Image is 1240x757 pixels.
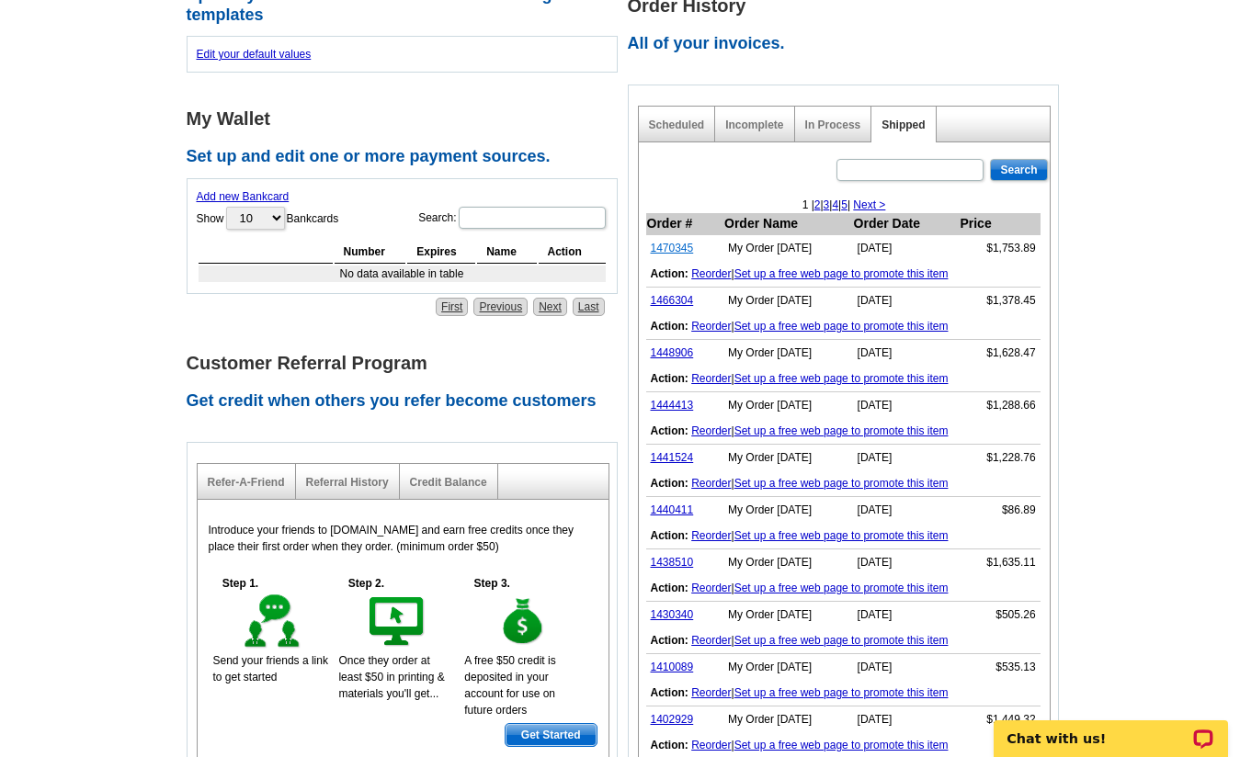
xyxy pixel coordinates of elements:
[649,119,705,131] a: Scheduled
[306,476,389,489] a: Referral History
[853,602,960,628] td: [DATE]
[853,654,960,681] td: [DATE]
[651,582,688,594] b: Action:
[646,418,1041,445] td: |
[197,205,339,232] label: Show Bankcards
[841,198,848,211] a: 5
[199,266,606,282] td: No data available in table
[959,235,1040,262] td: $1,753.89
[651,529,688,542] b: Action:
[410,476,487,489] a: Credit Balance
[651,661,694,673] a: 1410089
[805,119,861,131] a: In Process
[646,575,1041,602] td: |
[959,654,1040,681] td: $535.13
[208,476,285,489] a: Refer-A-Friend
[464,575,519,592] h5: Step 3.
[723,235,853,262] td: My Order [DATE]
[691,320,731,333] a: Reorder
[853,288,960,314] td: [DATE]
[651,713,694,726] a: 1402929
[814,198,821,211] a: 2
[853,445,960,471] td: [DATE]
[990,159,1047,181] input: Search
[882,119,925,131] a: Shipped
[651,556,694,569] a: 1438510
[187,354,628,373] h1: Customer Referral Program
[691,582,731,594] a: Reorder
[436,298,468,316] a: First
[506,724,597,746] span: Get Started
[734,582,949,594] a: Set up a free web page to promote this item
[853,706,960,733] td: [DATE]
[723,445,853,471] td: My Order [DATE]
[646,313,1041,340] td: |
[492,592,555,652] img: step-3.gif
[723,497,853,524] td: My Order [DATE]
[853,497,960,524] td: [DATE]
[651,451,694,464] a: 1441524
[335,241,406,264] th: Number
[723,392,853,419] td: My Order [DATE]
[646,627,1041,654] td: |
[691,529,731,542] a: Reorder
[734,267,949,280] a: Set up a free web page to promote this item
[734,320,949,333] a: Set up a free web page to promote this item
[651,242,694,254] a: 1470345
[691,739,731,751] a: Reorder
[853,213,960,235] th: Order Date
[734,372,949,385] a: Set up a free web page to promote this item
[723,340,853,367] td: My Order [DATE]
[477,241,536,264] th: Name
[691,477,731,490] a: Reorder
[853,549,960,576] td: [DATE]
[723,706,853,733] td: My Order [DATE]
[213,575,268,592] h5: Step 1.
[959,213,1040,235] th: Price
[982,699,1240,757] iframe: LiveChat chat widget
[646,680,1041,706] td: |
[651,346,694,359] a: 1448906
[646,366,1041,392] td: |
[734,424,949,437] a: Set up a free web page to promote this item
[366,592,429,652] img: step-2.gif
[473,298,528,316] a: Previous
[651,267,688,280] b: Action:
[539,241,606,264] th: Action
[723,654,853,681] td: My Order [DATE]
[853,392,960,419] td: [DATE]
[646,261,1041,288] td: |
[959,706,1040,733] td: $1,449.32
[959,497,1040,524] td: $86.89
[651,424,688,437] b: Action:
[209,522,597,555] p: Introduce your friends to [DOMAIN_NAME] and earn free credits once they place their first order w...
[639,197,1050,213] div: 1 | | | | |
[407,241,475,264] th: Expires
[723,213,853,235] th: Order Name
[734,686,949,699] a: Set up a free web page to promote this item
[853,340,960,367] td: [DATE]
[651,294,694,307] a: 1466304
[187,147,628,167] h2: Set up and edit one or more payment sources.
[691,424,731,437] a: Reorder
[651,739,688,751] b: Action:
[723,288,853,314] td: My Order [DATE]
[959,445,1040,471] td: $1,228.76
[628,34,1069,54] h2: All of your invoices.
[959,392,1040,419] td: $1,288.66
[832,198,838,211] a: 4
[646,213,724,235] th: Order #
[723,602,853,628] td: My Order [DATE]
[691,372,731,385] a: Reorder
[241,592,304,652] img: step-1.gif
[691,267,731,280] a: Reorder
[573,298,605,316] a: Last
[824,198,830,211] a: 3
[651,608,694,621] a: 1430340
[734,739,949,751] a: Set up a free web page to promote this item
[734,634,949,647] a: Set up a free web page to promote this item
[691,686,731,699] a: Reorder
[197,48,312,61] a: Edit your default values
[651,477,688,490] b: Action:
